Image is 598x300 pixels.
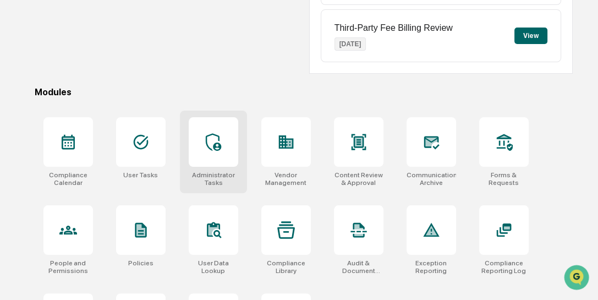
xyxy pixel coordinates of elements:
div: 🗄️ [80,139,89,148]
div: Vendor Management [261,171,311,187]
span: Preclearance [22,138,71,149]
div: User Data Lookup [189,259,238,275]
div: Modules [35,87,573,97]
span: Pylon [109,186,133,194]
div: 🖐️ [11,139,20,148]
button: Start new chat [187,87,200,100]
div: Content Review & Approval [334,171,383,187]
p: Third-Party Fee Billing Review [334,23,453,33]
img: 1746055101610-c473b297-6a78-478c-a979-82029cc54cd1 [11,84,31,103]
a: 🔎Data Lookup [7,155,74,174]
span: Attestations [91,138,136,149]
div: User Tasks [123,171,158,179]
div: We're available if you need us! [37,95,139,103]
div: Compliance Library [261,259,311,275]
div: 🔎 [11,160,20,169]
div: Audit & Document Logs [334,259,383,275]
div: Administrator Tasks [189,171,238,187]
a: 🗄️Attestations [75,134,141,154]
p: How can we help? [11,23,200,40]
div: Policies [128,259,153,267]
div: Compliance Calendar [43,171,93,187]
div: People and Permissions [43,259,93,275]
div: Communications Archive [407,171,456,187]
div: Forms & Requests [479,171,529,187]
div: Exception Reporting [407,259,456,275]
div: Compliance Reporting Log [479,259,529,275]
span: Data Lookup [22,159,69,170]
iframe: Open customer support [563,264,592,293]
a: Powered byPylon [78,186,133,194]
div: Start new chat [37,84,180,95]
p: [DATE] [334,37,366,51]
button: View [514,28,547,44]
a: 🖐️Preclearance [7,134,75,154]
